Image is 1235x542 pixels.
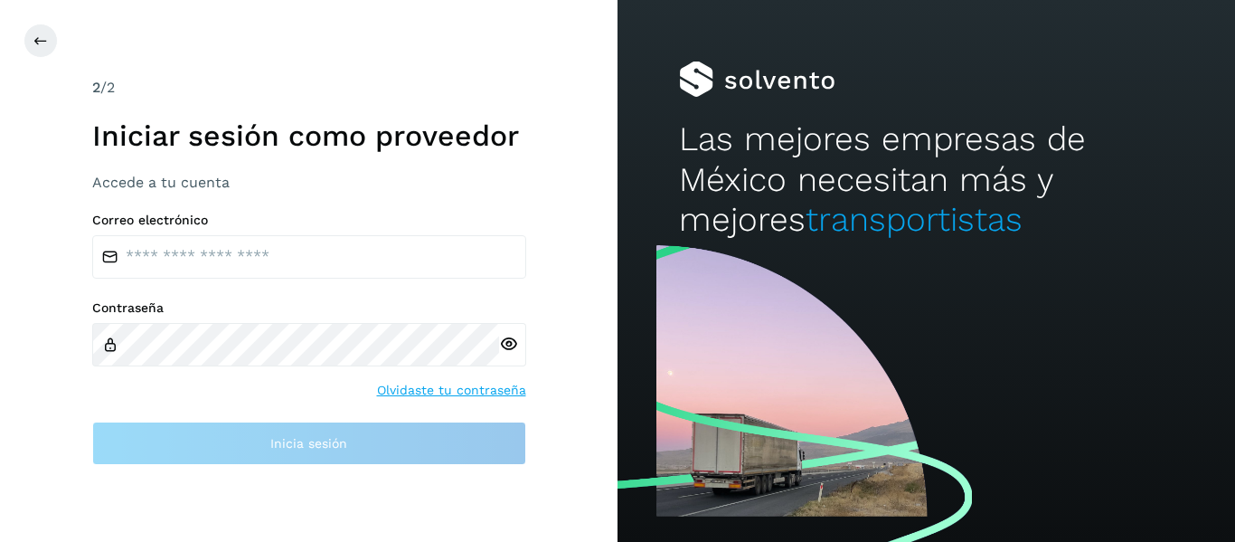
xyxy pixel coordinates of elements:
[92,77,526,99] div: /2
[679,119,1173,240] h2: Las mejores empresas de México necesitan más y mejores
[92,174,526,191] h3: Accede a tu cuenta
[92,79,100,96] span: 2
[806,200,1023,239] span: transportistas
[377,381,526,400] a: Olvidaste tu contraseña
[92,119,526,153] h1: Iniciar sesión como proveedor
[92,300,526,316] label: Contraseña
[92,213,526,228] label: Correo electrónico
[270,437,347,450] span: Inicia sesión
[92,422,526,465] button: Inicia sesión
